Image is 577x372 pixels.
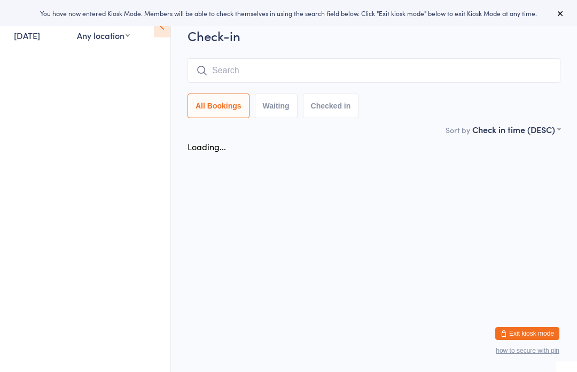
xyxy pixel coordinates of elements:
[17,9,560,18] div: You have now entered Kiosk Mode. Members will be able to check themselves in using the search fie...
[188,141,226,152] div: Loading...
[188,58,560,83] input: Search
[446,125,470,135] label: Sort by
[495,327,559,340] button: Exit kiosk mode
[496,347,559,354] button: how to secure with pin
[77,29,130,41] div: Any location
[303,94,359,118] button: Checked in
[472,123,560,135] div: Check in time (DESC)
[188,94,249,118] button: All Bookings
[188,27,560,44] h2: Check-in
[14,29,40,41] a: [DATE]
[255,94,298,118] button: Waiting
